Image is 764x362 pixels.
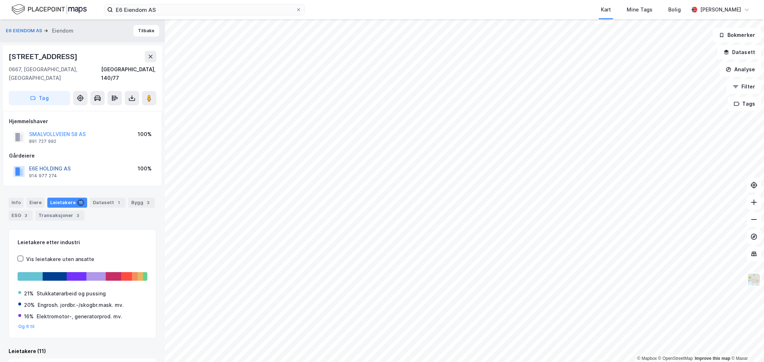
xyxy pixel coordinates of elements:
div: 914 977 274 [29,173,57,179]
button: Og 6 til [18,324,35,329]
div: Info [9,198,24,208]
div: Bolig [668,5,681,14]
div: Transaksjoner [35,211,85,221]
div: Elektromotor-, generatorprod. mv. [37,312,122,321]
div: 3 [23,212,30,219]
div: Eiendom [52,26,73,35]
button: Analyse [720,62,761,77]
div: Gårdeiere [9,151,156,160]
div: Kontrollprogram for chat [728,328,764,362]
div: Stukkatørarbeid og pussing [37,289,106,298]
div: ESG [9,211,33,221]
button: Filter [727,79,761,94]
div: 3 [75,212,82,219]
div: [STREET_ADDRESS] [9,51,79,62]
div: Bygg [128,198,155,208]
input: Søk på adresse, matrikkel, gårdeiere, leietakere eller personer [113,4,296,15]
div: [PERSON_NAME] [700,5,741,14]
img: Z [747,273,761,286]
div: 100% [138,164,152,173]
div: 16% [24,312,34,321]
div: 11 [77,199,84,206]
div: 0667, [GEOGRAPHIC_DATA], [GEOGRAPHIC_DATA] [9,65,101,82]
div: 20% [24,301,35,309]
div: 891 727 992 [29,139,56,144]
div: Hjemmelshaver [9,117,156,126]
div: [GEOGRAPHIC_DATA], 140/77 [101,65,156,82]
div: Kart [601,5,611,14]
div: Datasett [90,198,125,208]
div: 100% [138,130,152,139]
div: 21% [24,289,34,298]
button: Datasett [717,45,761,59]
div: Mine Tags [627,5,653,14]
button: Tags [728,97,761,111]
div: Engrosh. jordbr.-/skogbr.mask. mv. [38,301,124,309]
iframe: Chat Widget [728,328,764,362]
div: Vis leietakere uten ansatte [26,255,94,264]
a: Improve this map [695,356,730,361]
div: Eiere [27,198,44,208]
a: Mapbox [637,356,657,361]
div: Leietakere etter industri [18,238,147,247]
div: 3 [145,199,152,206]
div: Leietakere (11) [9,347,156,356]
button: Tag [9,91,70,105]
div: 1 [115,199,123,206]
button: Tilbake [133,25,159,37]
button: E6 EIENDOM AS [6,27,44,34]
img: logo.f888ab2527a4732fd821a326f86c7f29.svg [11,3,87,16]
button: Bokmerker [713,28,761,42]
a: OpenStreetMap [658,356,693,361]
div: Leietakere [47,198,87,208]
